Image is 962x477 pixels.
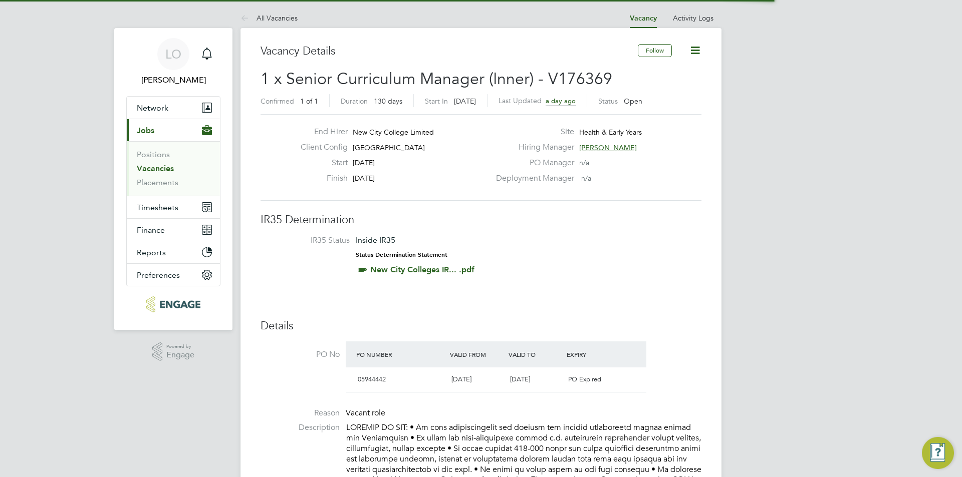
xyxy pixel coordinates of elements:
[261,422,340,433] label: Description
[137,103,168,113] span: Network
[510,375,530,383] span: [DATE]
[370,265,474,274] a: New City Colleges IR... .pdf
[922,437,954,469] button: Engage Resource Center
[346,408,385,418] span: Vacant role
[568,375,601,383] span: PO Expired
[126,296,220,312] a: Go to home page
[127,141,220,196] div: Jobs
[261,408,340,418] label: Reason
[165,48,181,61] span: LO
[579,128,642,137] span: Health & Early Years
[353,128,434,137] span: New City College Limited
[114,28,232,330] nav: Main navigation
[261,319,701,333] h3: Details
[564,345,623,363] div: Expiry
[341,97,368,106] label: Duration
[638,44,672,57] button: Follow
[127,196,220,218] button: Timesheets
[127,97,220,119] button: Network
[490,127,574,137] label: Site
[261,349,340,360] label: PO No
[126,74,220,86] span: Luke O'Neill
[137,248,166,257] span: Reports
[353,174,375,183] span: [DATE]
[127,264,220,286] button: Preferences
[499,96,542,105] label: Last Updated
[241,14,298,23] a: All Vacancies
[673,14,713,23] a: Activity Logs
[374,97,402,106] span: 130 days
[630,14,657,23] a: Vacancy
[137,270,180,280] span: Preferences
[137,164,174,173] a: Vacancies
[293,158,348,168] label: Start
[356,251,447,258] strong: Status Determination Statement
[506,345,565,363] div: Valid To
[358,375,386,383] span: 05944442
[137,225,165,235] span: Finance
[598,97,618,106] label: Status
[137,150,170,159] a: Positions
[127,219,220,241] button: Finance
[353,158,375,167] span: [DATE]
[293,142,348,153] label: Client Config
[261,44,638,59] h3: Vacancy Details
[127,119,220,141] button: Jobs
[166,351,194,359] span: Engage
[293,127,348,137] label: End Hirer
[126,38,220,86] a: LO[PERSON_NAME]
[425,97,448,106] label: Start In
[354,345,447,363] div: PO Number
[261,69,612,89] span: 1 x Senior Curriculum Manager (Inner) - V176369
[137,203,178,212] span: Timesheets
[490,173,574,184] label: Deployment Manager
[454,97,476,106] span: [DATE]
[137,178,178,187] a: Placements
[137,126,154,135] span: Jobs
[579,158,589,167] span: n/a
[447,345,506,363] div: Valid From
[261,213,701,227] h3: IR35 Determination
[127,241,220,263] button: Reports
[271,235,350,246] label: IR35 Status
[293,173,348,184] label: Finish
[546,97,576,105] span: a day ago
[624,97,642,106] span: Open
[261,97,294,106] label: Confirmed
[490,158,574,168] label: PO Manager
[146,296,200,312] img: morganhunt-logo-retina.png
[152,342,195,361] a: Powered byEngage
[581,174,591,183] span: n/a
[451,375,471,383] span: [DATE]
[300,97,318,106] span: 1 of 1
[356,235,395,245] span: Inside IR35
[166,342,194,351] span: Powered by
[490,142,574,153] label: Hiring Manager
[353,143,425,152] span: [GEOGRAPHIC_DATA]
[579,143,637,152] span: [PERSON_NAME]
